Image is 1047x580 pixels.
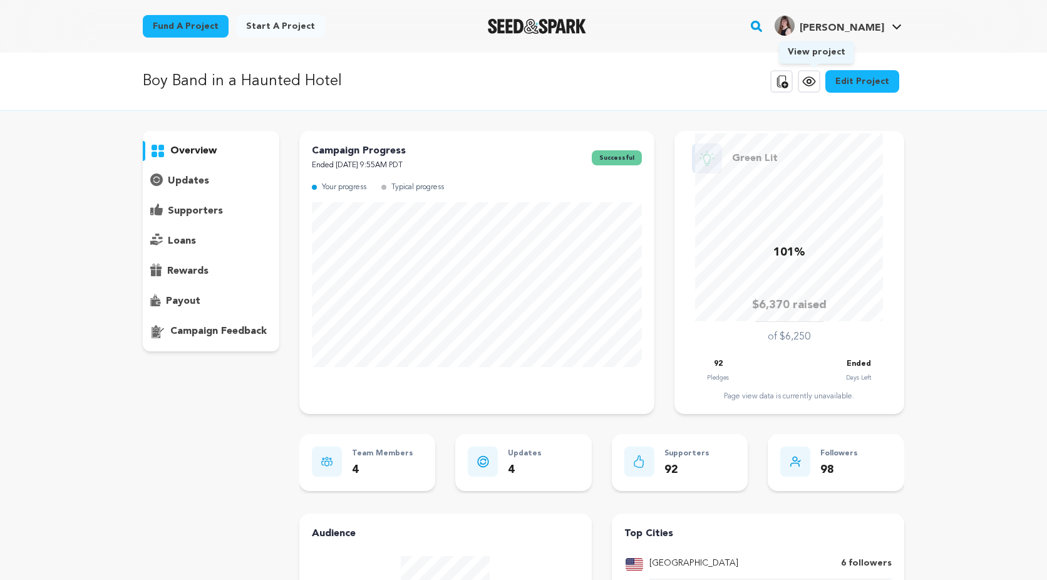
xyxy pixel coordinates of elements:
[143,141,279,161] button: overview
[170,143,217,158] p: overview
[312,158,406,173] p: Ended [DATE] 9:55AM PDT
[714,357,723,371] p: 92
[773,244,805,262] p: 101%
[768,329,810,344] p: of $6,250
[143,201,279,221] button: supporters
[143,15,229,38] a: Fund a project
[820,447,858,461] p: Followers
[846,371,871,384] p: Days Left
[143,321,279,341] button: campaign feedback
[167,264,209,279] p: rewards
[322,180,366,195] p: Your progress
[508,461,542,479] p: 4
[488,19,586,34] img: Seed&Spark Logo Dark Mode
[775,16,795,36] img: 4f5bd3d25e3ff8b3.jpg
[820,461,858,479] p: 98
[168,173,209,189] p: updates
[775,16,884,36] div: Karly B.'s Profile
[352,447,413,461] p: Team Members
[664,447,709,461] p: Supporters
[707,371,729,384] p: Pledges
[488,19,586,34] a: Seed&Spark Homepage
[236,15,325,38] a: Start a project
[168,234,196,249] p: loans
[168,204,223,219] p: supporters
[312,143,406,158] p: Campaign Progress
[825,70,899,93] a: Edit Project
[312,526,579,541] h4: Audience
[624,526,892,541] h4: Top Cities
[649,556,738,571] p: [GEOGRAPHIC_DATA]
[143,261,279,281] button: rewards
[772,13,904,36] a: Karly B.'s Profile
[352,461,413,479] p: 4
[143,171,279,191] button: updates
[143,291,279,311] button: payout
[800,23,884,33] span: [PERSON_NAME]
[841,556,892,571] p: 6 followers
[772,13,904,39] span: Karly B.'s Profile
[847,357,871,371] p: Ended
[687,391,892,401] div: Page view data is currently unavailable.
[143,70,342,93] p: Boy Band in a Haunted Hotel
[508,447,542,461] p: Updates
[143,231,279,251] button: loans
[391,180,444,195] p: Typical progress
[170,324,267,339] p: campaign feedback
[592,150,642,165] span: successful
[166,294,200,309] p: payout
[664,461,709,479] p: 92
